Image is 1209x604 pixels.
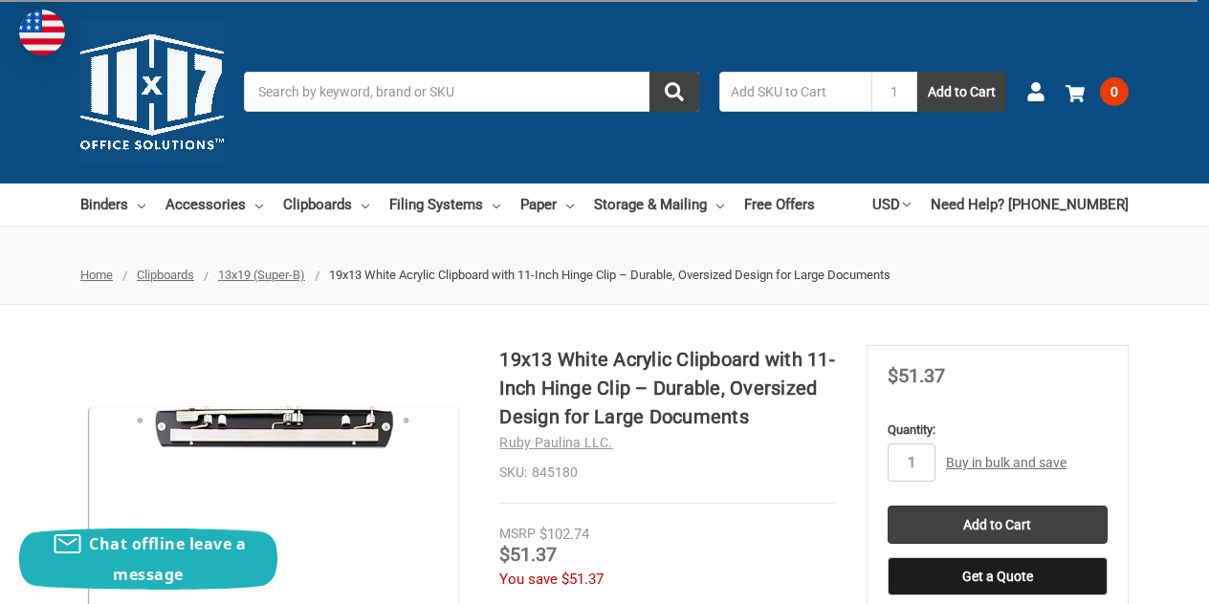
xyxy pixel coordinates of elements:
[917,72,1006,112] button: Add to Cart
[561,571,604,588] span: $51.37
[594,183,724,226] a: Storage & Mailing
[499,543,557,566] span: $51.37
[499,435,612,450] a: Ruby Paulina LLC.
[80,20,224,163] img: 11x17.com
[499,463,835,483] dd: 845180
[1100,77,1129,106] span: 0
[389,183,500,226] a: Filing Systems
[888,421,1108,440] label: Quantity:
[520,183,574,226] a: Paper
[946,455,1066,470] a: Buy in bulk and save
[931,183,1129,226] a: Need Help? [PHONE_NUMBER]
[1051,552,1209,604] iframe: Google Customer Reviews
[888,506,1108,544] input: Add to Cart
[1066,67,1129,117] a: 0
[19,528,277,590] button: Chat offline leave a message
[539,526,589,543] span: $102.74
[218,268,305,282] a: 13x19 (Super-B)
[719,72,871,112] input: Add SKU to Cart
[888,364,945,387] span: $51.37
[80,183,145,226] a: Binders
[244,72,699,112] input: Search by keyword, brand or SKU
[137,268,194,282] a: Clipboards
[499,524,536,544] div: MSRP
[165,183,263,226] a: Accessories
[888,557,1108,595] button: Get a Quote
[19,10,65,55] img: duty and tax information for United States
[499,345,835,431] h1: 19x13 White Acrylic Clipboard with 11-Inch Hinge Clip – Durable, Oversized Design for Large Docum...
[499,463,527,483] dt: SKU:
[283,183,369,226] a: Clipboards
[744,183,815,226] a: Free Offers
[499,571,558,588] span: You save
[872,183,911,226] a: USD
[329,268,890,282] span: 19x13 White Acrylic Clipboard with 11-Inch Hinge Clip – Durable, Oversized Design for Large Docum...
[89,533,246,585] span: Chat offline leave a message
[80,268,113,282] a: Home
